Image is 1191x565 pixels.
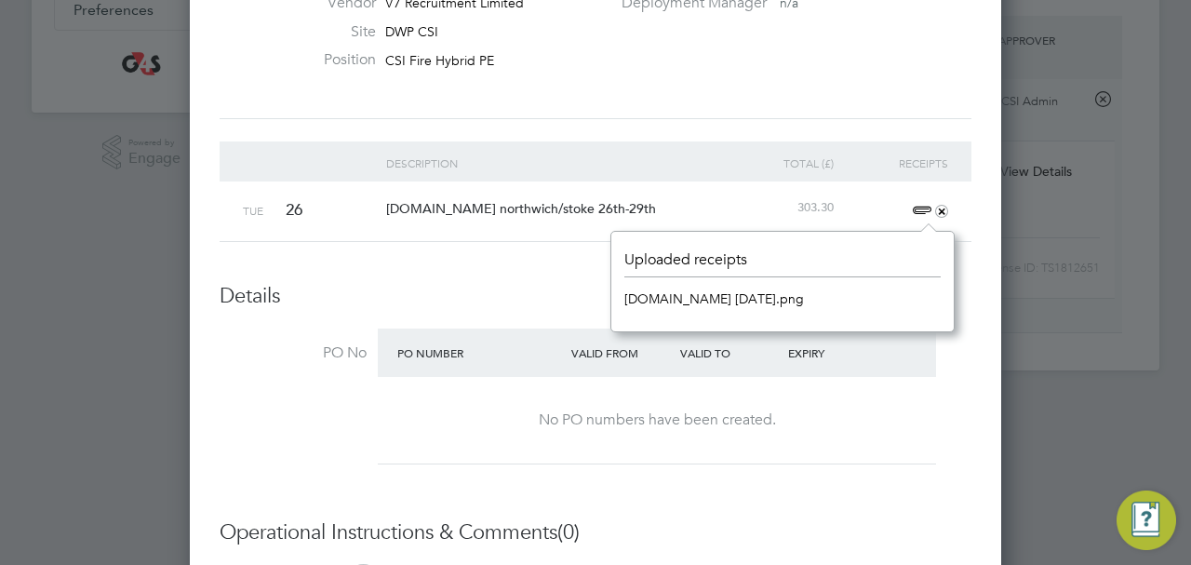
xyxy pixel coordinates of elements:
div: Description [381,141,725,184]
span: (0) [557,519,580,545]
div: PO Number [393,336,567,370]
div: No PO numbers have been created. [396,410,917,430]
h3: Details [220,283,971,310]
span: [DOMAIN_NAME] northwich/stoke 26th-29th [386,200,656,217]
i: + [932,202,951,221]
a: [DOMAIN_NAME] [DATE].png [624,285,804,313]
div: Valid To [676,336,784,370]
label: Position [274,50,376,70]
label: PO No [220,343,367,363]
div: Valid From [567,336,676,370]
span: 26 [286,200,302,220]
h3: Operational Instructions & Comments [220,519,971,546]
div: Total (£) [724,141,838,184]
button: Engage Resource Center [1117,491,1176,550]
div: Expiry [783,336,892,370]
label: Site [274,22,376,42]
span: DWP CSI [385,23,438,40]
span: 303.30 [797,199,834,215]
span: Tue [243,203,263,218]
span: CSI Fire Hybrid PE [385,52,494,69]
div: Receipts [838,141,953,184]
header: Uploaded receipts [624,250,941,278]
